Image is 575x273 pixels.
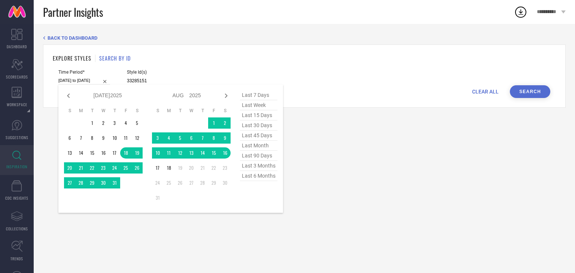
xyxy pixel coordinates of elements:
[197,132,208,144] td: Thu Aug 07 2025
[240,110,277,120] span: last 15 days
[197,162,208,174] td: Thu Aug 21 2025
[152,132,163,144] td: Sun Aug 03 2025
[152,147,163,159] td: Sun Aug 10 2025
[472,89,499,95] span: CLEAR ALL
[75,177,86,188] td: Mon Jul 28 2025
[240,161,277,171] span: last 3 months
[6,74,28,80] span: SCORECARDS
[186,108,197,114] th: Wednesday
[174,162,186,174] td: Tue Aug 19 2025
[219,162,231,174] td: Sat Aug 23 2025
[64,177,75,188] td: Sun Jul 27 2025
[75,132,86,144] td: Mon Jul 07 2025
[174,108,186,114] th: Tuesday
[208,132,219,144] td: Fri Aug 08 2025
[163,108,174,114] th: Monday
[240,90,277,100] span: last 7 days
[86,177,98,188] td: Tue Jul 29 2025
[219,147,231,159] td: Sat Aug 16 2025
[6,135,28,140] span: SUGGESTIONS
[64,132,75,144] td: Sun Jul 06 2025
[98,117,109,129] td: Wed Jul 02 2025
[163,132,174,144] td: Mon Aug 04 2025
[152,177,163,188] td: Sun Aug 24 2025
[86,147,98,159] td: Tue Jul 15 2025
[131,162,143,174] td: Sat Jul 26 2025
[186,177,197,188] td: Wed Aug 27 2025
[6,164,27,169] span: INSPIRATION
[186,162,197,174] td: Wed Aug 20 2025
[98,108,109,114] th: Wednesday
[6,226,28,231] span: COLLECTIONS
[109,132,120,144] td: Thu Jul 10 2025
[109,162,120,174] td: Thu Jul 24 2025
[208,108,219,114] th: Friday
[109,147,120,159] td: Thu Jul 17 2025
[222,91,231,100] div: Next month
[86,108,98,114] th: Tuesday
[197,177,208,188] td: Thu Aug 28 2025
[98,177,109,188] td: Wed Jul 30 2025
[240,141,277,151] span: last month
[219,132,231,144] td: Sat Aug 09 2025
[120,108,131,114] th: Friday
[240,120,277,131] span: last 30 days
[64,147,75,159] td: Sun Jul 13 2025
[510,85,550,98] button: Search
[58,77,110,85] input: Select time period
[5,195,28,201] span: CDC INSIGHTS
[64,91,73,100] div: Previous month
[48,35,97,41] span: BACK TO DASHBOARD
[120,147,131,159] td: Fri Jul 18 2025
[174,147,186,159] td: Tue Aug 12 2025
[131,132,143,144] td: Sat Jul 12 2025
[514,5,527,19] div: Open download list
[127,77,235,85] input: Enter comma separated style ids e.g. 12345, 67890
[219,108,231,114] th: Saturday
[99,54,131,62] h1: SEARCH BY ID
[131,147,143,159] td: Sat Jul 19 2025
[208,162,219,174] td: Fri Aug 22 2025
[152,192,163,203] td: Sun Aug 31 2025
[75,162,86,174] td: Mon Jul 21 2025
[64,108,75,114] th: Sunday
[163,147,174,159] td: Mon Aug 11 2025
[64,162,75,174] td: Sun Jul 20 2025
[98,147,109,159] td: Wed Jul 16 2025
[197,108,208,114] th: Thursday
[53,54,91,62] h1: EXPLORE STYLES
[120,132,131,144] td: Fri Jul 11 2025
[219,117,231,129] td: Sat Aug 02 2025
[208,177,219,188] td: Fri Aug 29 2025
[10,256,23,261] span: TRENDS
[109,108,120,114] th: Thursday
[240,151,277,161] span: last 90 days
[86,162,98,174] td: Tue Jul 22 2025
[109,117,120,129] td: Thu Jul 03 2025
[7,102,27,107] span: WORKSPACE
[152,162,163,174] td: Sun Aug 17 2025
[98,132,109,144] td: Wed Jul 09 2025
[7,44,27,49] span: DASHBOARD
[240,100,277,110] span: last week
[98,162,109,174] td: Wed Jul 23 2025
[219,177,231,188] td: Sat Aug 30 2025
[240,131,277,141] span: last 45 days
[131,108,143,114] th: Saturday
[75,108,86,114] th: Monday
[186,147,197,159] td: Wed Aug 13 2025
[163,162,174,174] td: Mon Aug 18 2025
[163,177,174,188] td: Mon Aug 25 2025
[240,171,277,181] span: last 6 months
[75,147,86,159] td: Mon Jul 14 2025
[120,162,131,174] td: Fri Jul 25 2025
[120,117,131,129] td: Fri Jul 04 2025
[208,117,219,129] td: Fri Aug 01 2025
[43,4,103,20] span: Partner Insights
[208,147,219,159] td: Fri Aug 15 2025
[86,132,98,144] td: Tue Jul 08 2025
[174,132,186,144] td: Tue Aug 05 2025
[186,132,197,144] td: Wed Aug 06 2025
[86,117,98,129] td: Tue Jul 01 2025
[43,35,566,41] div: Back TO Dashboard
